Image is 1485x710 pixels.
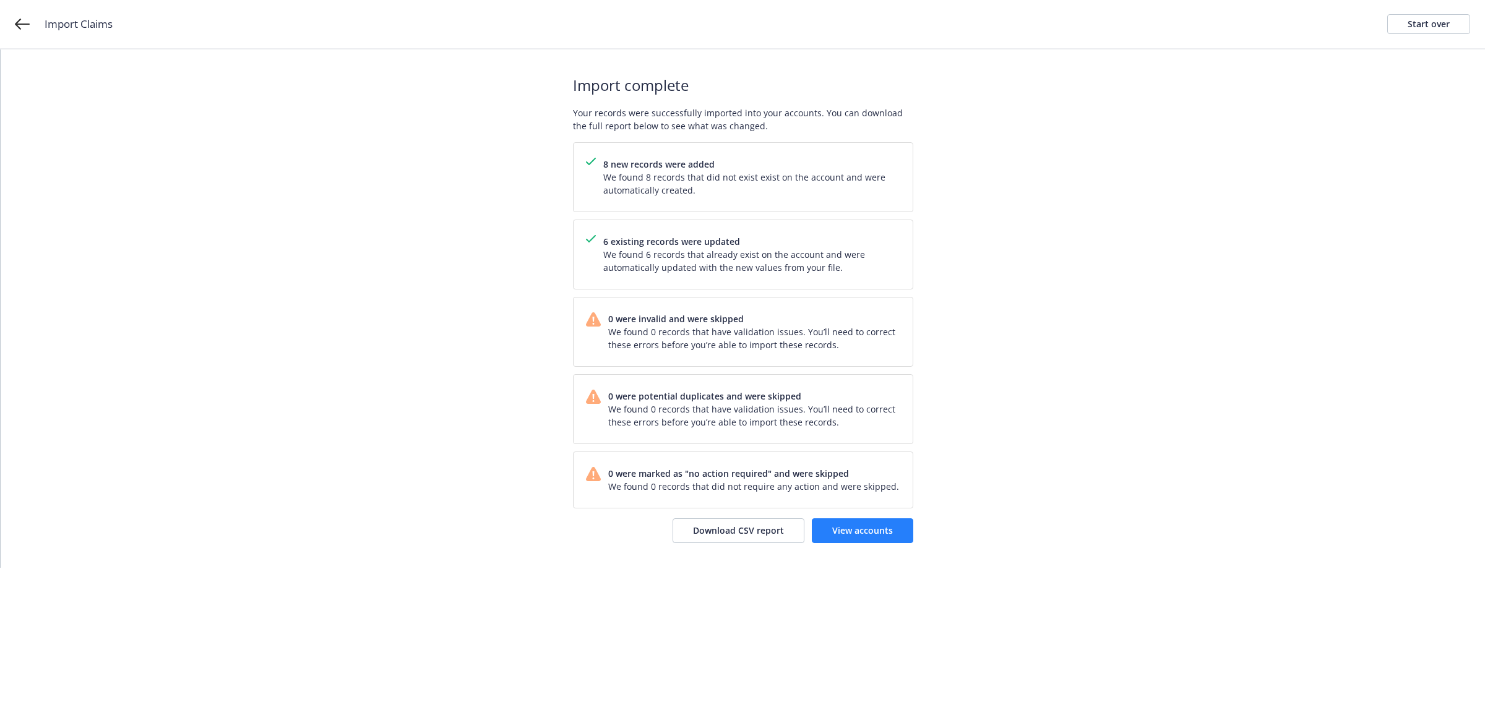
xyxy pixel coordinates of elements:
[608,390,900,403] span: 0 were potential duplicates and were skipped
[832,524,893,536] span: View accounts
[608,325,900,351] span: We found 0 records that have validation issues. You’ll need to correct these errors before you’re...
[608,467,899,480] span: 0 were marked as "no action required" and were skipped
[608,480,899,493] span: We found 0 records that did not require any action and were skipped.
[673,518,804,543] button: Download CSV report
[603,248,900,274] span: We found 6 records that already exist on the account and were automatically updated with the new ...
[608,312,900,325] span: 0 were invalid and were skipped
[812,518,913,543] a: View accounts
[573,106,913,132] span: Your records were successfully imported into your accounts. You can download the full report belo...
[603,158,900,171] span: 8 new records were added
[573,74,913,96] span: Import complete
[603,235,900,248] span: 6 existing records were updated
[608,403,900,429] span: We found 0 records that have validation issues. You’ll need to correct these errors before you’re...
[1387,14,1470,34] a: Start over
[45,16,113,32] span: Import Claims
[1408,15,1450,33] div: Start over
[603,171,900,197] span: We found 8 records that did not exist exist on the account and were automatically created.
[693,524,784,536] span: Download CSV report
